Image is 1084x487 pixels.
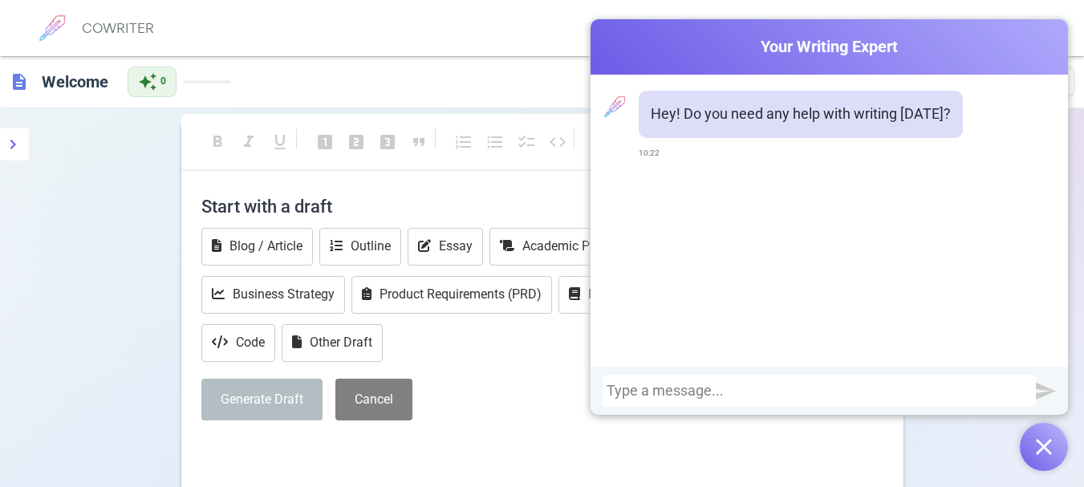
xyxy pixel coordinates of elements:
span: format_italic [239,132,258,152]
span: format_underlined [270,132,290,152]
span: checklist [517,132,536,152]
button: Cancel [335,379,412,421]
button: Code [201,324,275,362]
button: Essay [408,228,483,266]
button: Blog / Article [201,228,313,266]
a: About [808,5,849,52]
span: looks_two [347,132,366,152]
h4: Start with a draft [201,187,883,225]
span: description [10,72,29,91]
img: brand logo [32,8,72,48]
button: Outline [319,228,401,266]
span: 0 [160,74,166,90]
h6: COWRITER [82,21,154,35]
span: format_list_bulleted [485,132,505,152]
img: Open chat [1036,439,1052,455]
h6: Click to edit title [35,66,115,98]
span: 10:22 [639,142,660,165]
button: Other Draft [282,324,383,362]
img: Send [1036,381,1056,401]
span: looks_one [315,132,335,152]
span: looks_3 [378,132,397,152]
p: Hey! Do you need any help with writing [DATE]? [651,103,951,126]
span: format_list_numbered [454,132,473,152]
span: Your Writing Expert [591,35,1068,59]
button: Product Requirements (PRD) [351,276,552,314]
button: Academic Paper [489,228,625,266]
a: Contact [881,5,935,52]
a: Products [714,5,776,52]
button: Business Strategy [201,276,345,314]
img: profile [599,91,631,123]
a: My Profile [967,5,1036,52]
button: Generate Draft [201,379,323,421]
span: auto_awesome [138,72,157,91]
span: code [548,132,567,152]
span: format_quote [409,132,428,152]
span: format_bold [208,132,227,152]
button: Book Report [558,276,668,314]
